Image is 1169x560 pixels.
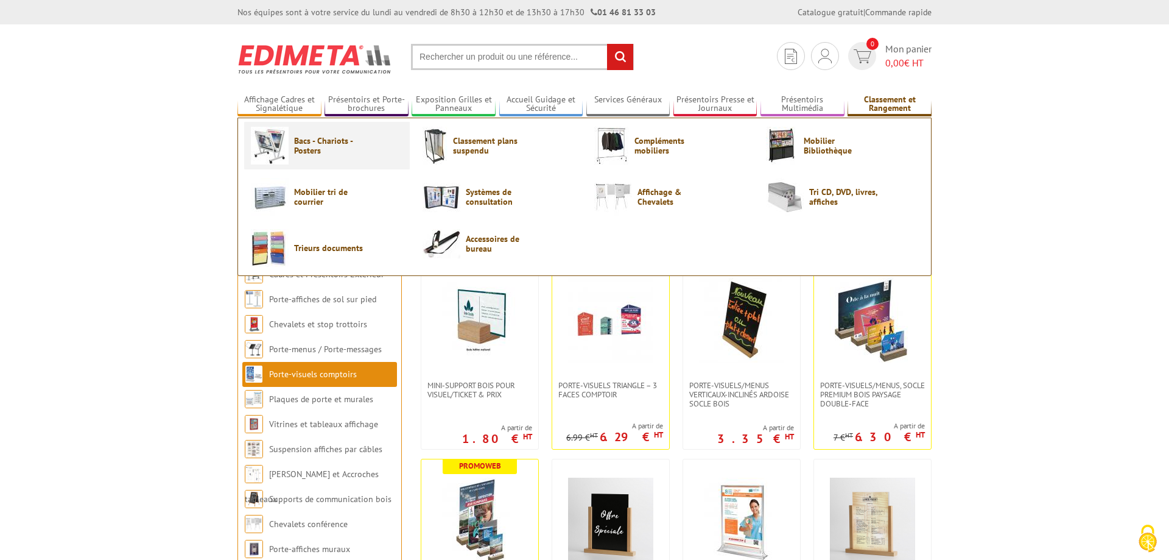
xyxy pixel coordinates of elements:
span: A partir de [566,421,663,431]
img: Vitrines et tableaux affichage [245,415,263,433]
img: devis rapide [854,49,871,63]
div: Nos équipes sont à votre service du lundi au vendredi de 8h30 à 12h30 et de 13h30 à 17h30 [237,6,656,18]
sup: HT [916,430,925,440]
a: Suspension affiches par câbles [269,444,382,455]
a: PORTE-VISUELS/MENUS, SOCLE PREMIUM BOIS PAYSAGE DOUBLE-FACE [814,381,931,408]
img: Porte-visuels comptoirs [245,365,263,383]
button: Cookies (fenêtre modale) [1126,519,1169,560]
a: Bacs - Chariots - Posters [251,127,403,165]
span: PORTE-VISUELS/MENUS, SOCLE PREMIUM BOIS PAYSAGE DOUBLE-FACE [820,381,925,408]
div: | [798,6,932,18]
img: Porte-Visuels/Menus verticaux-inclinés ardoise socle bois [699,277,784,363]
span: Mini-support bois pour visuel/ticket & prix [427,381,532,399]
a: Exposition Grilles et Panneaux [412,94,496,115]
a: Porte-visuels triangle – 3 faces comptoir [552,381,669,399]
a: Chevalets conférence [269,519,348,530]
a: Mobilier Bibliothèque [766,127,918,165]
p: 6.30 € [855,433,925,441]
span: € HT [885,56,932,70]
img: Tri CD, DVD, livres, affiches [766,178,804,216]
img: Affichage & Chevalets [594,178,632,216]
a: Présentoirs et Porte-brochures [325,94,409,115]
a: Tri CD, DVD, livres, affiches [766,178,918,216]
sup: HT [523,431,532,442]
img: Cimaises et Accroches tableaux [245,465,263,483]
img: Chevalets conférence [245,515,263,533]
a: Porte-visuels comptoirs [269,369,357,380]
a: Affichage Cadres et Signalétique [237,94,321,115]
input: rechercher [607,44,633,70]
input: Rechercher un produit ou une référence... [411,44,634,70]
a: Services Généraux [586,94,670,115]
a: Mini-support bois pour visuel/ticket & prix [421,381,538,399]
img: Classement plans suspendu [423,127,448,165]
img: Chevalets et stop trottoirs [245,315,263,333]
img: Mobilier Bibliothèque [766,127,798,165]
a: Systèmes de consultation [423,178,575,216]
a: Porte-affiches muraux [269,544,350,555]
span: Compléments mobiliers [634,136,707,155]
span: Mobilier tri de courrier [294,187,367,207]
img: Mobilier tri de courrier [251,178,289,216]
a: Trieurs documents [251,229,403,267]
a: Accueil Guidage et Sécurité [499,94,583,115]
a: Vitrines et tableaux affichage [269,419,378,430]
a: Compléments mobiliers [594,127,746,165]
span: Mon panier [885,42,932,70]
img: devis rapide [785,49,797,64]
p: 6.99 € [566,433,598,442]
a: devis rapide 0 Mon panier 0,00€ HT [845,42,932,70]
span: Classement plans suspendu [453,136,526,155]
sup: HT [590,431,598,439]
img: Porte-affiches muraux [245,540,263,558]
img: Edimeta [237,37,393,82]
a: Chevalets et stop trottoirs [269,319,367,330]
img: PORTE-VISUELS/MENUS, SOCLE PREMIUM BOIS PAYSAGE DOUBLE-FACE [830,277,915,363]
span: Porte-Visuels/Menus verticaux-inclinés ardoise socle bois [689,381,794,408]
a: Accessoires de bureau [423,229,575,258]
span: A partir de [462,423,532,433]
a: Porte-affiches de sol sur pied [269,294,376,305]
a: [PERSON_NAME] et Accroches tableaux [245,469,379,505]
strong: 01 46 81 33 03 [591,7,656,18]
a: Commande rapide [865,7,932,18]
img: Suspension affiches par câbles [245,440,263,458]
sup: HT [845,431,853,439]
a: Présentoirs Multimédia [760,94,844,115]
a: Supports de communication bois [269,494,391,505]
img: Plaques de porte et murales [245,390,263,408]
a: Porte-menus / Porte-messages [269,344,382,355]
a: Affichage & Chevalets [594,178,746,216]
p: 1.80 € [462,435,532,442]
img: Bacs - Chariots - Posters [251,127,289,165]
span: Accessoires de bureau [466,234,539,253]
img: Accessoires de bureau [423,229,460,258]
a: Porte-Visuels/Menus verticaux-inclinés ardoise socle bois [683,381,800,408]
sup: HT [785,431,794,442]
a: Plaques de porte et murales [269,394,373,405]
img: Porte-visuels triangle – 3 faces comptoir [568,277,653,363]
a: Classement plans suspendu [423,127,575,165]
img: Porte-affiches de sol sur pied [245,290,263,308]
span: Porte-visuels triangle – 3 faces comptoir [558,381,663,399]
img: Trieurs documents [251,229,289,267]
span: Bacs - Chariots - Posters [294,136,367,155]
span: Systèmes de consultation [466,187,539,207]
img: Porte-menus / Porte-messages [245,340,263,358]
span: A partir de [717,423,794,433]
span: Trieurs documents [294,243,367,253]
a: Mobilier tri de courrier [251,178,403,216]
span: 0 [866,38,879,50]
p: 7 € [834,433,853,442]
p: 6.29 € [600,433,663,441]
span: Mobilier Bibliothèque [804,136,877,155]
img: Systèmes de consultation [423,178,460,216]
a: Catalogue gratuit [798,7,863,18]
img: Cookies (fenêtre modale) [1132,523,1163,554]
img: Mini-support bois pour visuel/ticket & prix [437,277,522,363]
span: 0,00 [885,57,904,69]
sup: HT [654,430,663,440]
span: Affichage & Chevalets [637,187,711,207]
a: Présentoirs Presse et Journaux [673,94,757,115]
a: Classement et Rangement [848,94,932,115]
